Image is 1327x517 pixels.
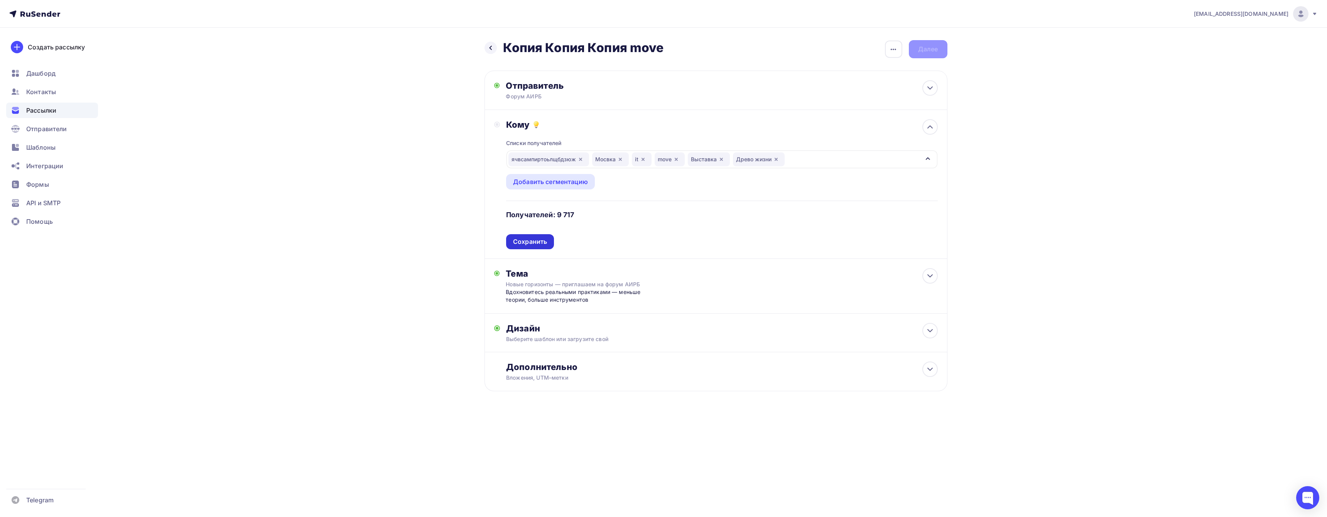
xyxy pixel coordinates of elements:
div: Дизайн [506,323,937,334]
div: Новые горизонты — приглашаем на форум АИРБ [506,280,643,288]
div: Отправитель [506,80,673,91]
span: [EMAIL_ADDRESS][DOMAIN_NAME] [1194,10,1288,18]
span: Интеграции [26,161,63,171]
a: Контакты [6,84,98,100]
a: Формы [6,177,98,192]
span: Контакты [26,87,56,96]
span: Формы [26,180,49,189]
span: Шаблоны [26,143,56,152]
div: Выставка [688,152,730,166]
h2: Копия Копия Копия move [503,40,664,56]
span: API и SMTP [26,198,61,208]
a: Рассылки [6,103,98,118]
div: it [632,152,652,166]
a: Отправители [6,121,98,137]
div: Мосвка [592,152,629,166]
div: Вдохновитесь реальными практиками — меньше теории, больше инструментов [506,288,658,304]
div: Списки получателей [506,139,562,147]
div: Кому [506,119,937,130]
div: ячвсампиртоьлщбдзюж [508,152,589,166]
span: Помощь [26,217,53,226]
span: Отправители [26,124,67,133]
div: Добавить сегментацию [513,177,588,186]
button: ячвсампиртоьлщбдзюжМосвкаitmoveВыставкаДрево жизни [506,150,937,169]
a: Дашборд [6,66,98,81]
div: Вложения, UTM–метки [506,374,895,382]
div: Тема [506,268,658,279]
div: Создать рассылку [28,42,85,52]
a: [EMAIL_ADDRESS][DOMAIN_NAME] [1194,6,1318,22]
div: Дополнительно [506,362,937,372]
h4: Получателей: 9 717 [506,210,574,220]
div: move [655,152,685,166]
div: Выберите шаблон или загрузите свой [506,335,895,343]
div: Форум АИРБ [506,93,656,100]
div: Древо жизни [733,152,785,166]
a: Шаблоны [6,140,98,155]
span: Дашборд [26,69,56,78]
span: Telegram [26,495,54,505]
div: Сохранить [513,237,547,246]
span: Рассылки [26,106,56,115]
